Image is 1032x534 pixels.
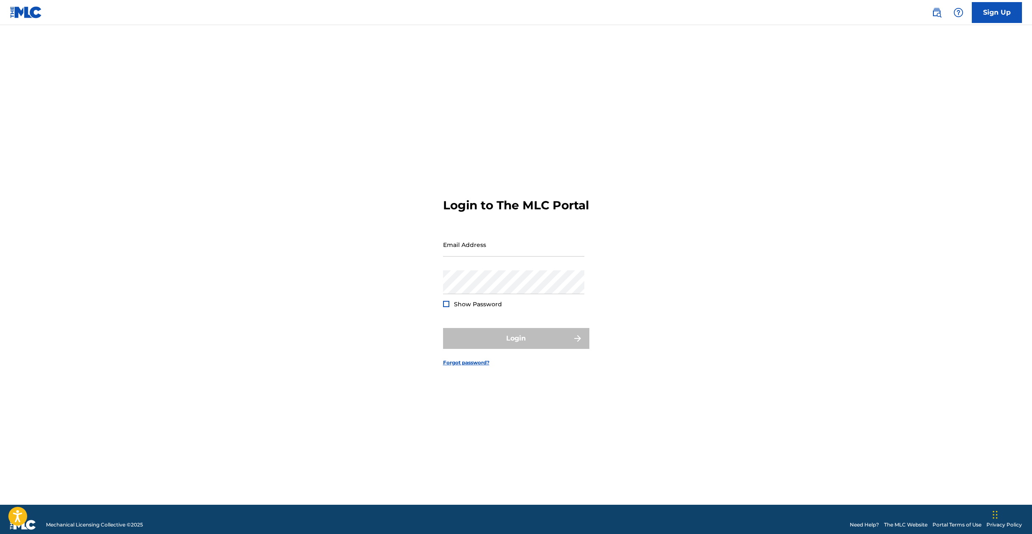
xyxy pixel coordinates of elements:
[950,4,967,21] div: Help
[933,521,981,529] a: Portal Terms of Use
[953,8,963,18] img: help
[928,4,945,21] a: Public Search
[443,198,589,213] h3: Login to The MLC Portal
[972,2,1022,23] a: Sign Up
[454,300,502,308] span: Show Password
[993,502,998,527] div: Drag
[990,494,1032,534] iframe: Chat Widget
[10,520,36,530] img: logo
[46,521,143,529] span: Mechanical Licensing Collective © 2025
[986,521,1022,529] a: Privacy Policy
[443,359,489,366] a: Forgot password?
[884,521,928,529] a: The MLC Website
[850,521,879,529] a: Need Help?
[10,6,42,18] img: MLC Logo
[932,8,942,18] img: search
